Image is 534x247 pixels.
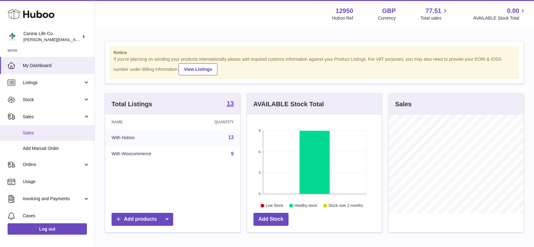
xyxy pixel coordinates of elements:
[105,129,189,146] td: With Huboo
[253,100,324,108] h3: AVAILABLE Stock Total
[294,203,318,208] text: Healthy stock
[8,32,17,41] img: kevin@clsgltd.co.uk
[228,135,234,140] a: 13
[179,63,217,75] a: View Listings
[227,100,234,108] a: 13
[23,145,90,151] span: Add Manual Order
[507,7,519,15] span: 0.00
[23,37,127,42] span: [PERSON_NAME][EMAIL_ADDRESS][DOMAIN_NAME]
[336,7,353,15] strong: 12950
[8,223,87,235] a: Log out
[382,7,396,15] strong: GBP
[23,162,83,168] span: Orders
[420,7,448,21] a: 77.51 Total sales
[378,15,396,21] div: Currency
[189,115,240,129] th: Quantity
[23,63,90,69] span: My Dashboard
[253,213,288,226] a: Add Stock
[23,31,80,43] div: Canine Life Co.
[105,146,189,162] td: With Woocommerce
[231,151,234,157] a: 9
[23,130,90,136] span: Sales
[332,15,353,21] div: Huboo Ref
[473,15,526,21] span: AVAILABLE Stock Total
[395,100,411,108] h3: Sales
[328,203,363,208] text: Stock over 2 months
[258,129,260,133] text: 9
[266,203,283,208] text: Low Stock
[258,150,260,154] text: 6
[23,97,83,103] span: Stock
[112,100,152,108] h3: Total Listings
[258,192,260,196] text: 0
[23,179,90,185] span: Usage
[425,7,441,15] span: 77.51
[227,100,234,107] strong: 13
[473,7,526,21] a: 0.00 AVAILABLE Stock Total
[112,213,173,226] a: Add products
[23,114,83,120] span: Sales
[23,196,83,202] span: Invoicing and Payments
[258,171,260,175] text: 3
[420,15,448,21] span: Total sales
[105,115,189,129] th: Name
[113,56,515,75] div: If you're planning on sending your products internationally please add required customs informati...
[23,213,90,219] span: Cases
[113,50,515,56] strong: Notice
[23,80,83,86] span: Listings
